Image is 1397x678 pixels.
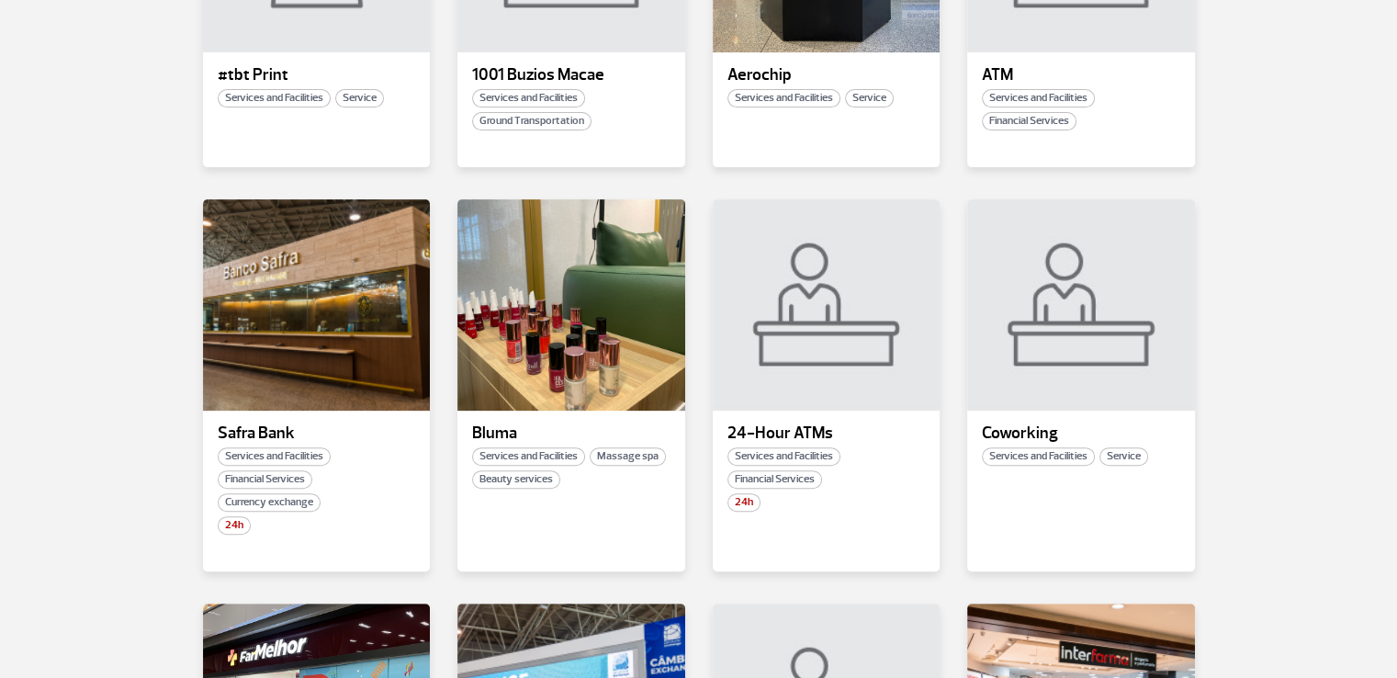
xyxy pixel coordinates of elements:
[343,91,377,105] font: Service
[735,495,753,509] font: 24h
[852,91,886,105] font: Service
[225,449,323,463] font: Services and Facilities
[597,449,659,463] font: Massage spa
[735,91,833,105] font: Services and Facilities
[479,114,584,128] font: Ground Transportation
[727,423,833,444] font: 24-Hour ATMs
[225,472,305,486] font: Financial Services
[727,64,792,85] font: Aerochip
[982,64,1013,85] font: ATM
[989,114,1069,128] font: Financial Services
[472,423,517,444] font: Bluma
[989,449,1087,463] font: Services and Facilities
[982,423,1058,444] font: Coworking
[1107,449,1141,463] font: Service
[989,91,1087,105] font: Services and Facilities
[735,449,833,463] font: Services and Facilities
[479,91,578,105] font: Services and Facilities
[479,472,553,486] font: Beauty services
[225,495,313,509] font: Currency exchange
[472,64,604,85] font: 1001 Buzios Macae
[735,472,815,486] font: Financial Services
[218,64,288,85] font: #tbt Print
[218,423,295,444] font: Safra Bank
[225,91,323,105] font: Services and Facilities
[479,449,578,463] font: Services and Facilities
[225,518,243,532] font: 24h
